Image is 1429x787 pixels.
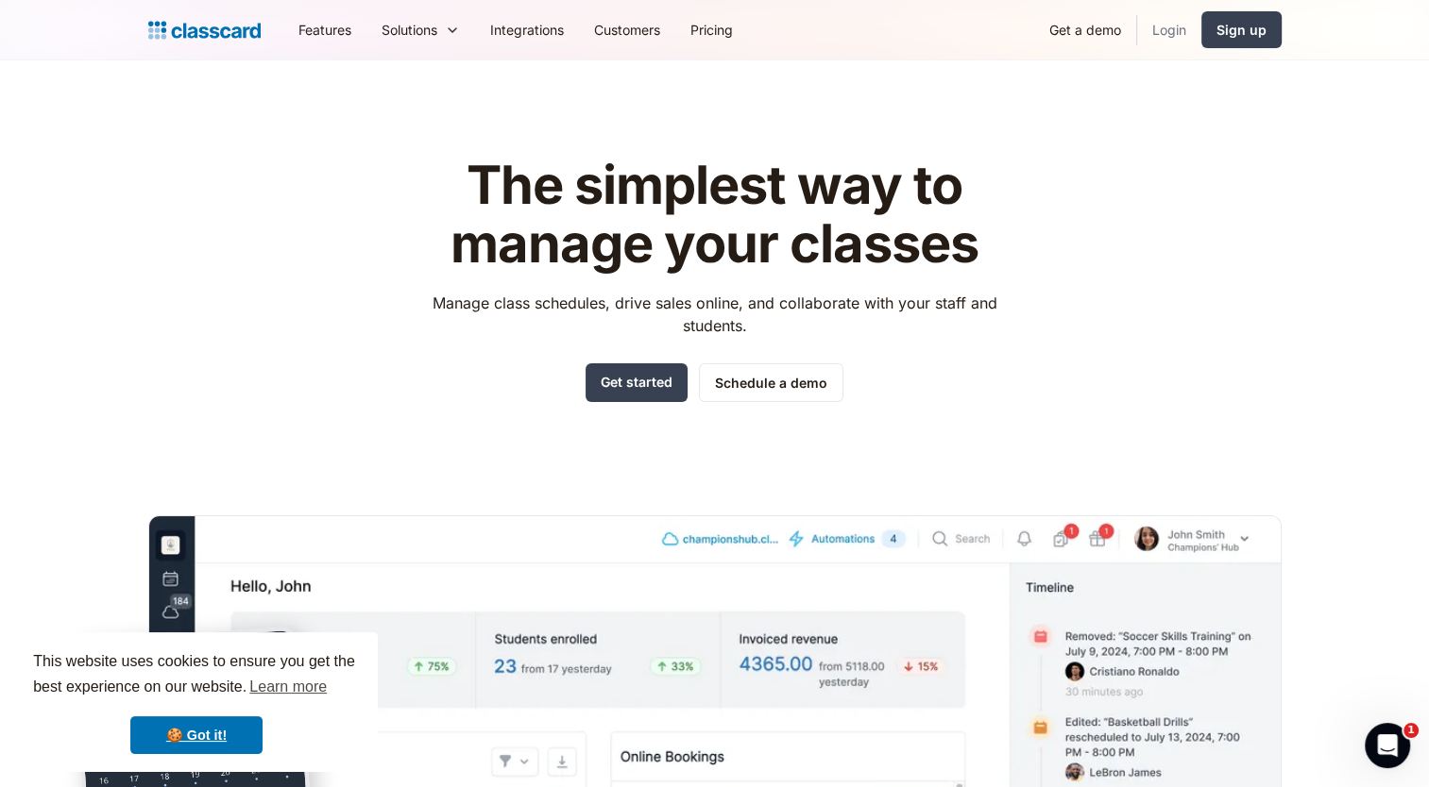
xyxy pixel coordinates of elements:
span: 1 [1403,723,1419,738]
a: Sign up [1201,11,1282,48]
a: Integrations [475,8,579,51]
a: Pricing [675,8,748,51]
p: Manage class schedules, drive sales online, and collaborate with your staff and students. [415,292,1014,337]
a: Login [1137,8,1201,51]
a: dismiss cookie message [130,716,263,754]
a: Schedule a demo [699,363,843,402]
a: Customers [579,8,675,51]
div: Solutions [382,20,437,40]
a: Get started [586,363,688,402]
a: home [148,17,261,43]
div: Solutions [366,8,475,51]
a: Features [283,8,366,51]
div: Sign up [1216,20,1267,40]
iframe: Intercom live chat [1365,723,1410,768]
div: cookieconsent [15,632,378,772]
a: learn more about cookies [247,673,330,701]
h1: The simplest way to manage your classes [415,157,1014,273]
a: Get a demo [1034,8,1136,51]
span: This website uses cookies to ensure you get the best experience on our website. [33,650,360,701]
